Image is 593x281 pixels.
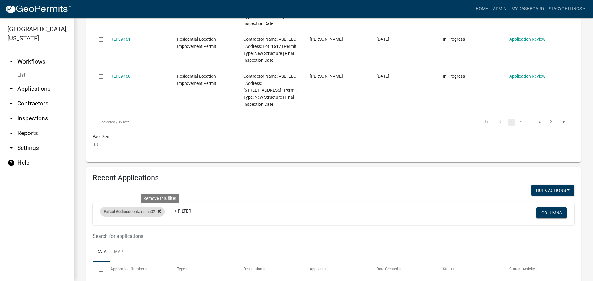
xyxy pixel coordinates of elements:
[111,267,144,271] span: Application Number
[100,207,165,217] div: contains 5502
[481,119,493,126] a: go to first page
[443,37,465,42] span: In Progress
[443,267,454,271] span: Status
[104,209,130,214] span: Parcel Address
[507,117,516,127] li: page 1
[93,114,283,130] div: 35 total
[310,74,343,79] span: Michelle Gaylord
[93,230,493,242] input: Search for applications
[503,262,570,277] datatable-header-cell: Current Activity
[7,100,15,107] i: arrow_drop_down
[104,262,171,277] datatable-header-cell: Application Number
[141,194,179,203] div: Remove this filter
[170,205,196,217] a: + Filter
[376,37,389,42] span: 01/23/2025
[7,58,15,65] i: arrow_drop_up
[243,267,262,271] span: Description
[437,262,503,277] datatable-header-cell: Status
[310,267,326,271] span: Applicant
[7,115,15,122] i: arrow_drop_down
[7,85,15,93] i: arrow_drop_down
[473,3,490,15] a: Home
[490,3,509,15] a: Admin
[509,3,546,15] a: My Dashboard
[509,37,545,42] a: Application Review
[111,37,131,42] a: RLI-39461
[177,74,216,86] span: Residential Location Improvement Permit
[545,119,557,126] a: go to next page
[7,144,15,152] i: arrow_drop_down
[93,262,104,277] datatable-header-cell: Select
[171,262,238,277] datatable-header-cell: Type
[494,119,506,126] a: go to previous page
[508,119,515,126] a: 1
[535,117,544,127] li: page 4
[443,74,465,79] span: In Progress
[111,74,131,79] a: RLI-39460
[509,267,535,271] span: Current Activity
[177,37,216,49] span: Residential Location Improvement Permit
[304,262,370,277] datatable-header-cell: Applicant
[177,267,185,271] span: Type
[516,117,526,127] li: page 2
[93,173,574,182] h4: Recent Applications
[7,159,15,167] i: help
[526,117,535,127] li: page 3
[93,242,110,262] a: Data
[370,262,437,277] datatable-header-cell: Date Created
[531,185,574,196] button: Bulk Actions
[376,267,398,271] span: Date Created
[238,262,304,277] datatable-header-cell: Description
[7,130,15,137] i: arrow_drop_down
[517,119,525,126] a: 2
[527,119,534,126] a: 3
[509,74,545,79] a: Application Review
[559,119,570,126] a: go to last page
[99,120,118,124] span: 0 selected /
[536,207,567,218] button: Columns
[546,3,588,15] a: StacyGettings
[536,119,543,126] a: 4
[376,74,389,79] span: 01/21/2025
[243,74,297,107] span: Contractor Name: ASB, LLC | Address: 2205 PINE TREE LANE Lot: 137 | Permit Type: New Structure | ...
[110,242,127,262] a: Map
[243,37,296,63] span: Contractor Name: ASB, LLC | Address: Lot: 1612 | Permit Type: New Structure | Final Inspection Date:
[310,37,343,42] span: Michelle Gaylord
